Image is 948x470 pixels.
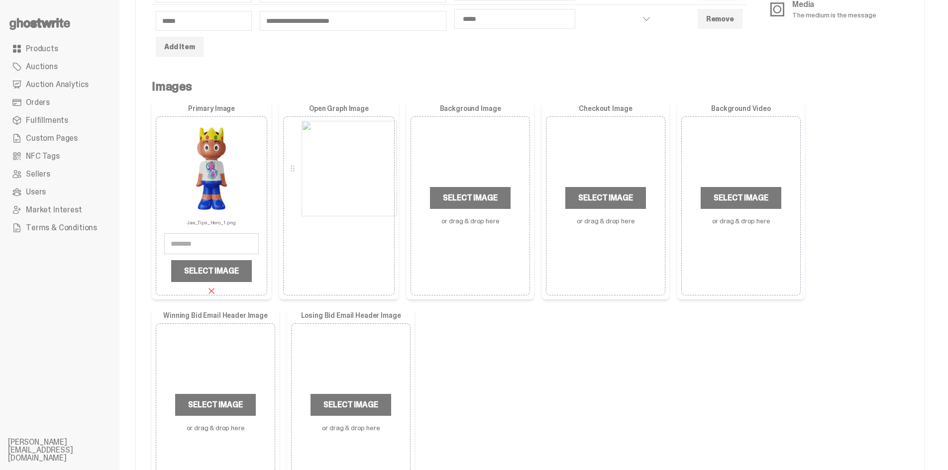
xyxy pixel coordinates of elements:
a: Terms & Conditions [8,219,111,237]
span: Orders [26,98,50,106]
label: or drag & drop here [712,217,770,225]
label: Background Image [411,104,530,112]
a: NFC Tags [8,147,111,165]
label: or drag & drop here [187,424,245,432]
h4: Images [152,81,908,93]
a: Market Interest [8,201,111,219]
label: Background Video [681,104,801,112]
span: Auctions [26,63,58,71]
label: Losing Bid Email Header Image [291,311,411,319]
img: c47b48ce-33c2-4bd6-99c7-57001edf1355 [302,121,397,216]
a: Users [8,183,111,201]
label: Select Image [430,187,510,209]
a: Products [8,40,111,58]
label: or drag & drop here [322,424,380,432]
a: Sellers [8,165,111,183]
label: Open Graph Image [283,104,395,112]
label: Select Image [175,394,255,416]
a: Fulfillments [8,111,111,129]
span: Auction Analytics [26,81,89,89]
span: Sellers [26,170,50,178]
span: Products [26,45,58,53]
span: Fulfillments [26,116,68,124]
label: Checkout Image [546,104,665,112]
button: Add Item [156,37,204,57]
span: Market Interest [26,206,82,214]
label: or drag & drop here [577,217,635,225]
label: Select Image [171,260,251,282]
label: Select Image [701,187,781,209]
p: Jae_Tips_Hero_1.png [187,216,235,225]
p: Media [792,0,876,8]
span: Users [26,188,46,196]
a: Auctions [8,58,111,76]
label: or drag & drop here [441,217,500,225]
button: Remove [698,9,742,29]
img: Jae_Tips_Hero_1.png [164,121,259,216]
a: Auction Analytics [8,76,111,94]
span: Custom Pages [26,134,78,142]
span: Terms & Conditions [26,224,97,232]
label: Winning Bid Email Header Image [156,311,275,319]
li: [PERSON_NAME][EMAIL_ADDRESS][DOMAIN_NAME] [8,438,127,462]
p: The medium is the message [792,11,876,18]
label: Select Image [311,394,391,416]
label: Select Image [565,187,645,209]
a: Orders [8,94,111,111]
label: Primary Image [156,104,267,112]
span: NFC Tags [26,152,60,160]
a: Custom Pages [8,129,111,147]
